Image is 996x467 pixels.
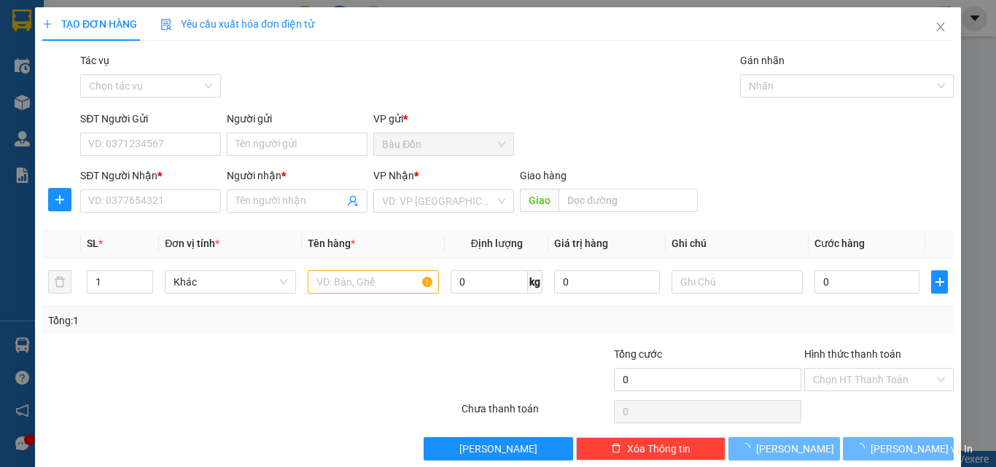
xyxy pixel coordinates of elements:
[804,348,901,360] label: Hình thức thanh toán
[87,238,98,249] span: SL
[227,168,367,184] div: Người nhận
[870,441,972,457] span: [PERSON_NAME] và In
[49,194,71,205] span: plus
[854,443,870,453] span: loading
[728,437,840,460] button: [PERSON_NAME]
[554,270,659,294] input: 0
[740,443,756,453] span: loading
[559,189,697,212] input: Dọc đường
[160,19,172,31] img: icon
[935,21,946,33] span: close
[666,229,809,258] th: Ghi chú
[672,270,803,294] input: Ghi Chú
[80,111,221,127] div: SĐT Người Gửi
[347,195,359,207] span: user-add
[48,270,71,294] button: delete
[308,238,355,249] span: Tên hàng
[48,188,71,211] button: plus
[740,55,785,66] label: Gán nhãn
[174,271,287,293] span: Khác
[227,111,367,127] div: Người gửi
[920,7,961,48] button: Close
[160,18,314,30] span: Yêu cầu xuất hóa đơn điện tử
[80,168,221,184] div: SĐT Người Nhận
[611,443,621,455] span: delete
[520,189,559,212] span: Giao
[48,313,386,329] div: Tổng: 1
[42,19,52,29] span: plus
[373,170,414,181] span: VP Nhận
[528,270,542,294] span: kg
[756,441,834,457] span: [PERSON_NAME]
[554,238,608,249] span: Giá trị hàng
[460,401,612,426] div: Chưa thanh toán
[931,270,948,294] button: plus
[842,437,954,460] button: [PERSON_NAME] và In
[382,133,505,155] span: Bàu Đồn
[814,238,865,249] span: Cước hàng
[165,238,219,249] span: Đơn vị tính
[308,270,439,294] input: VD: Bàn, Ghế
[627,441,690,457] span: Xóa Thông tin
[576,437,725,460] button: deleteXóa Thông tin
[423,437,572,460] button: [PERSON_NAME]
[932,276,947,288] span: plus
[459,441,537,457] span: [PERSON_NAME]
[80,55,109,66] label: Tác vụ
[470,238,522,249] span: Định lượng
[42,18,137,30] span: TẠO ĐƠN HÀNG
[520,170,567,181] span: Giao hàng
[373,111,514,127] div: VP gửi
[614,348,662,360] span: Tổng cước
